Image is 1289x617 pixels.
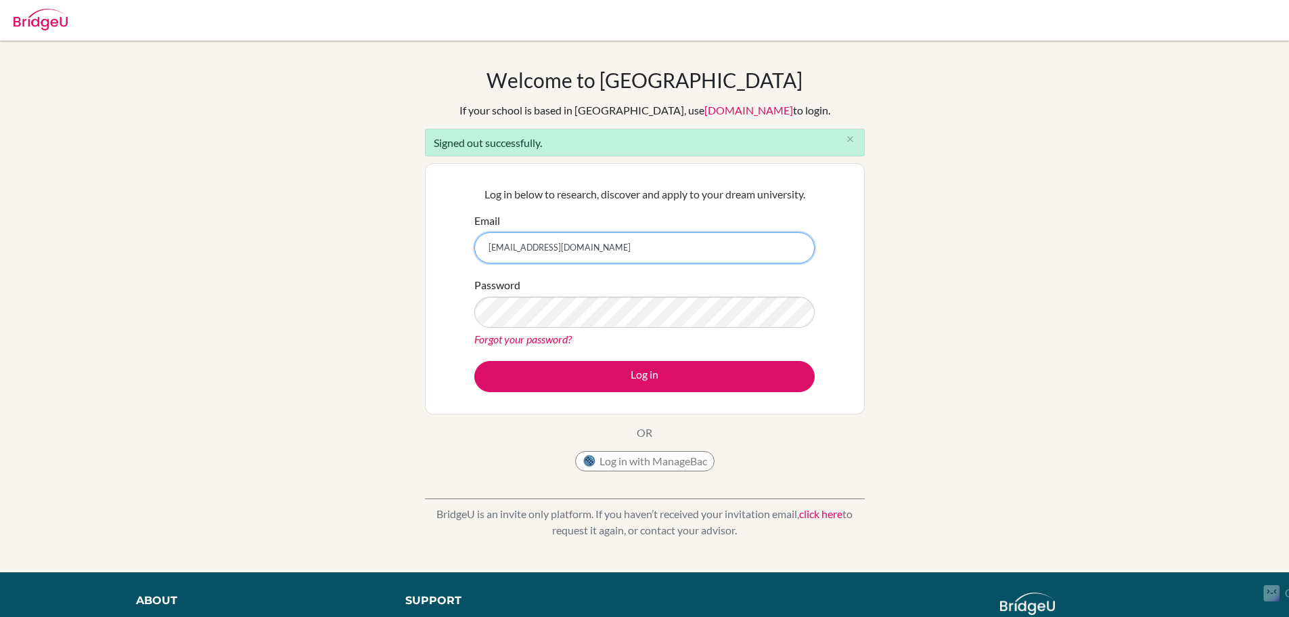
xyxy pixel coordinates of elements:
a: [DOMAIN_NAME] [704,104,793,116]
div: Support [405,593,629,609]
button: Close [837,129,864,150]
button: Log in [474,361,815,392]
p: OR [637,425,652,441]
h1: Welcome to [GEOGRAPHIC_DATA] [487,68,802,92]
a: click here [799,507,842,520]
img: logo_white@2x-f4f0deed5e89b7ecb1c2cc34c3e3d731f90f0f143d5ea2071677605dd97b5244.png [1000,593,1055,615]
div: About [136,593,375,609]
p: Log in below to research, discover and apply to your dream university. [474,186,815,203]
p: BridgeU is an invite only platform. If you haven’t received your invitation email, to request it ... [425,506,865,538]
label: Password [474,277,520,293]
button: Log in with ManageBac [575,451,715,471]
div: If your school is based in [GEOGRAPHIC_DATA], use to login. [459,102,830,119]
label: Email [474,213,500,229]
i: close [845,134,855,144]
a: Forgot your password? [474,333,572,345]
div: Signed out successfully. [425,129,865,156]
img: Bridge-U [14,9,68,30]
